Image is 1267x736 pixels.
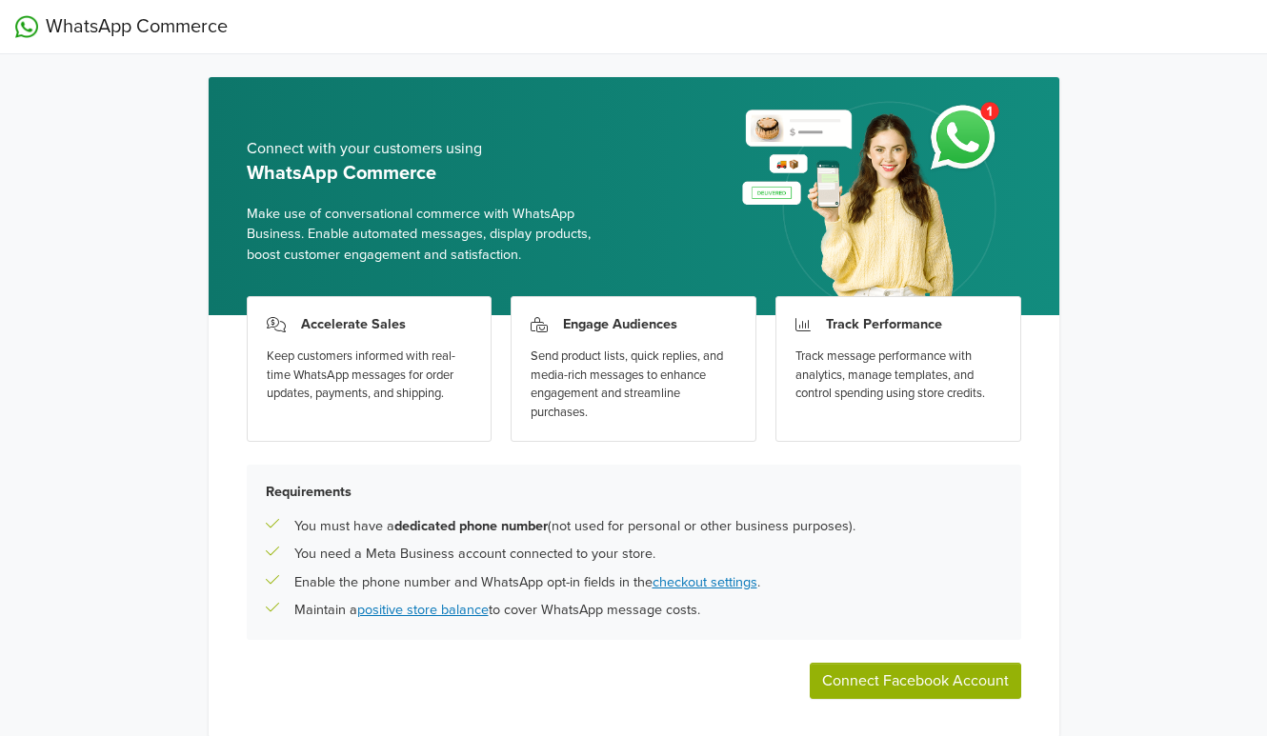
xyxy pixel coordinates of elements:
[795,348,1001,404] div: Track message performance with analytics, manage templates, and control spending using store cred...
[247,162,619,185] h5: WhatsApp Commerce
[247,204,619,266] span: Make use of conversational commerce with WhatsApp Business. Enable automated messages, display pr...
[15,15,38,38] img: WhatsApp
[726,90,1020,315] img: whatsapp_setup_banner
[294,516,855,537] p: You must have a (not used for personal or other business purposes).
[563,316,677,332] h3: Engage Audiences
[653,574,757,590] a: checkout settings
[247,140,619,158] h5: Connect with your customers using
[357,602,489,618] a: positive store balance
[394,518,548,534] b: dedicated phone number
[301,316,406,332] h3: Accelerate Sales
[294,544,655,565] p: You need a Meta Business account connected to your store.
[266,484,1002,500] h5: Requirements
[826,316,942,332] h3: Track Performance
[46,12,228,41] span: WhatsApp Commerce
[294,600,700,621] p: Maintain a to cover WhatsApp message costs.
[294,572,760,593] p: Enable the phone number and WhatsApp opt-in fields in the .
[810,663,1021,699] button: Connect Facebook Account
[267,348,473,404] div: Keep customers informed with real-time WhatsApp messages for order updates, payments, and shipping.
[531,348,736,422] div: Send product lists, quick replies, and media-rich messages to enhance engagement and streamline p...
